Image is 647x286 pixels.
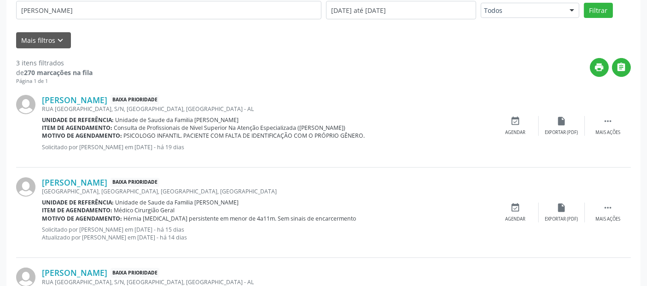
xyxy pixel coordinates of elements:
[16,32,71,48] button: Mais filtroskeyboard_arrow_down
[511,203,521,213] i: event_available
[42,124,112,132] b: Item de agendamento:
[326,1,476,19] input: Selecione um intervalo
[124,215,356,222] span: Hérnia [MEDICAL_DATA] persistente em menor de 4a11m. Sem sinais de encarcermento
[42,95,107,105] a: [PERSON_NAME]
[16,77,93,85] div: Página 1 de 1
[111,268,159,278] span: Baixa Prioridade
[114,124,346,132] span: Consulta de Profissionais de Nivel Superior Na Atenção Especializada ([PERSON_NAME])
[116,116,239,124] span: Unidade de Saude da Familia [PERSON_NAME]
[557,116,567,126] i: insert_drive_file
[111,178,159,187] span: Baixa Prioridade
[124,132,365,140] span: PSICOLOGO INFANTIL. PACIENTE COM FALTA DE IDENTIFICAÇÃO COM O PRÓPRIO GÊNERO.
[595,216,620,222] div: Mais ações
[42,187,493,195] div: [GEOGRAPHIC_DATA], [GEOGRAPHIC_DATA], [GEOGRAPHIC_DATA], [GEOGRAPHIC_DATA]
[603,116,613,126] i: 
[42,105,493,113] div: RUA [GEOGRAPHIC_DATA], S/N, [GEOGRAPHIC_DATA], [GEOGRAPHIC_DATA] - AL
[545,129,578,136] div: Exportar (PDF)
[42,278,493,286] div: RUA [GEOGRAPHIC_DATA], S/N, [GEOGRAPHIC_DATA], [GEOGRAPHIC_DATA] - AL
[114,206,175,214] span: Médico Cirurgião Geral
[557,203,567,213] i: insert_drive_file
[16,1,321,19] input: Nome, CNS
[16,58,93,68] div: 3 itens filtrados
[506,216,526,222] div: Agendar
[545,216,578,222] div: Exportar (PDF)
[612,58,631,77] button: 
[56,35,66,46] i: keyboard_arrow_down
[603,203,613,213] i: 
[111,95,159,105] span: Baixa Prioridade
[595,129,620,136] div: Mais ações
[16,177,35,197] img: img
[16,68,93,77] div: de
[584,3,613,18] button: Filtrar
[484,6,560,15] span: Todos
[42,198,114,206] b: Unidade de referência:
[16,95,35,114] img: img
[42,206,112,214] b: Item de agendamento:
[617,62,627,72] i: 
[24,68,93,77] strong: 270 marcações na fila
[595,62,605,72] i: print
[511,116,521,126] i: event_available
[116,198,239,206] span: Unidade de Saude da Familia [PERSON_NAME]
[42,143,493,151] p: Solicitado por [PERSON_NAME] em [DATE] - há 19 dias
[42,132,122,140] b: Motivo de agendamento:
[42,226,493,241] p: Solicitado por [PERSON_NAME] em [DATE] - há 15 dias Atualizado por [PERSON_NAME] em [DATE] - há 1...
[590,58,609,77] button: print
[506,129,526,136] div: Agendar
[42,116,114,124] b: Unidade de referência:
[42,177,107,187] a: [PERSON_NAME]
[42,268,107,278] a: [PERSON_NAME]
[42,215,122,222] b: Motivo de agendamento:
